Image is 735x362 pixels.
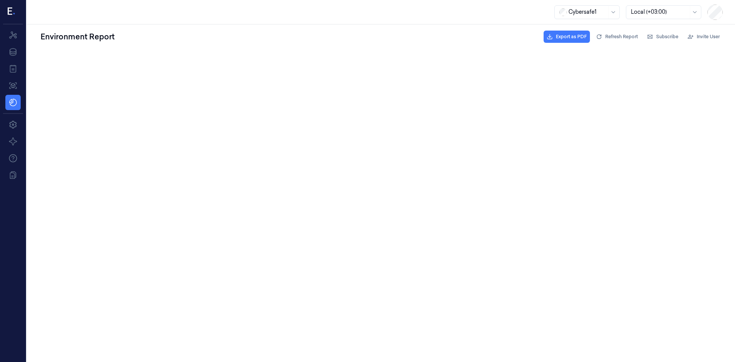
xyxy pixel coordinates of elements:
[39,30,116,44] div: Environment Report
[644,31,681,43] button: Subscribe
[556,33,587,40] span: Export as PDF
[605,33,638,40] span: Refresh Report
[656,33,678,40] span: Subscribe
[697,33,720,40] span: Invite User
[544,31,590,43] button: Export as PDF
[684,31,723,43] button: Invite User
[593,31,641,43] button: Refresh Report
